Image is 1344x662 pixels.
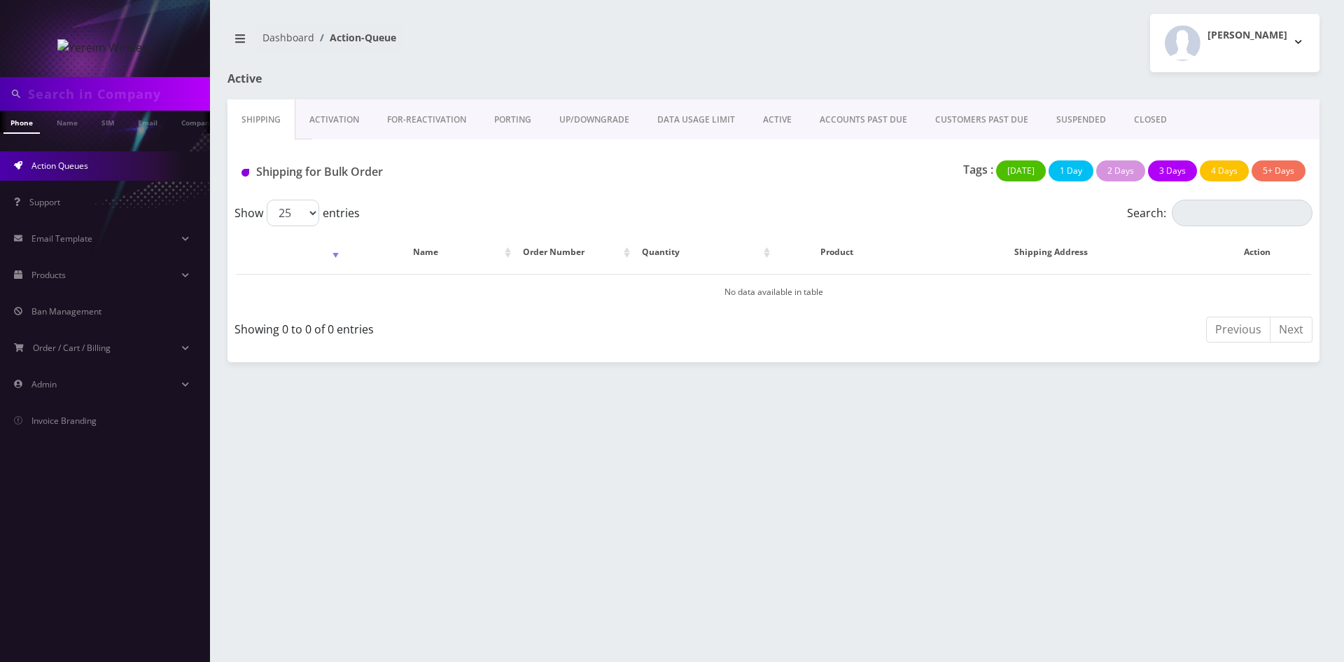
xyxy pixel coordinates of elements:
th: Action [1203,232,1311,273]
span: Products [31,269,66,281]
a: FOR-REActivation [373,99,480,140]
a: Name [50,111,85,132]
th: Product [775,232,899,273]
a: Previous [1206,317,1270,343]
img: Shipping for Bulk Order [241,169,249,177]
th: Shipping Address [901,232,1201,273]
button: [PERSON_NAME] [1150,14,1319,72]
button: 2 Days [1096,160,1145,181]
a: UP/DOWNGRADE [545,99,643,140]
th: Name: activate to sort column ascending [344,232,514,273]
div: Showing 0 to 0 of 0 entries [234,315,763,338]
img: Yereim Wireless [57,39,153,56]
td: No data available in table [236,274,1311,310]
h1: Active [227,72,577,85]
a: Activation [295,99,373,140]
label: Search: [1127,200,1312,226]
a: Next [1270,317,1312,343]
li: Action-Queue [314,30,396,45]
button: 1 Day [1049,160,1093,181]
a: Company [174,111,221,132]
a: ACTIVE [749,99,806,140]
button: [DATE] [996,160,1046,181]
a: DATA USAGE LIMIT [643,99,749,140]
th: Quantity: activate to sort column ascending [635,232,773,273]
a: SIM [94,111,121,132]
button: 4 Days [1200,160,1249,181]
span: Admin [31,378,57,390]
button: 3 Days [1148,160,1197,181]
span: Invoice Branding [31,415,97,427]
a: ACCOUNTS PAST DUE [806,99,921,140]
span: Email Template [31,233,92,244]
a: PORTING [480,99,545,140]
select: Showentries [267,200,319,226]
h2: [PERSON_NAME] [1207,29,1287,41]
a: CLOSED [1120,99,1181,140]
input: Search: [1172,200,1312,226]
span: Support [29,196,60,208]
a: Shipping [227,99,295,140]
input: Search in Company [28,81,206,107]
nav: breadcrumb [227,23,763,63]
th: Order Number: activate to sort column ascending [516,232,633,273]
a: Dashboard [262,31,314,44]
a: SUSPENDED [1042,99,1120,140]
span: Action Queues [31,160,88,172]
h1: Shipping for Bulk Order [241,165,582,179]
span: Ban Management [31,305,101,317]
button: 5+ Days [1252,160,1305,181]
a: Email [131,111,164,132]
span: Order / Cart / Billing [33,342,111,354]
label: Show entries [234,200,360,226]
a: CUSTOMERS PAST DUE [921,99,1042,140]
p: Tags : [963,161,993,178]
a: Phone [3,111,40,134]
th: : activate to sort column ascending [236,232,342,273]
